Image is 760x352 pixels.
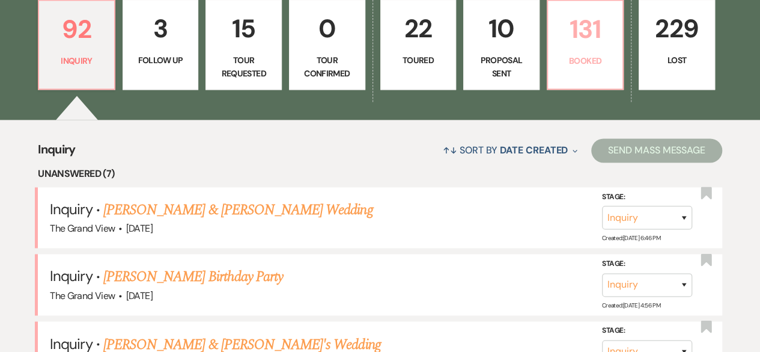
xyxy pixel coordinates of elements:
[50,200,92,218] span: Inquiry
[602,258,692,271] label: Stage:
[646,54,707,67] p: Lost
[555,9,616,49] p: 131
[471,54,532,81] p: Proposal Sent
[297,54,357,81] p: Tour Confirmed
[126,289,153,301] span: [DATE]
[38,140,76,166] span: Inquiry
[126,222,153,235] span: [DATE]
[50,267,92,285] span: Inquiry
[443,144,457,156] span: ↑↓
[388,54,449,67] p: Toured
[602,324,692,338] label: Stage:
[213,54,274,81] p: Tour Requested
[602,234,660,242] span: Created: [DATE] 6:46 PM
[103,199,372,221] a: [PERSON_NAME] & [PERSON_NAME] Wedding
[438,134,582,166] button: Sort By Date Created
[130,8,191,49] p: 3
[46,54,107,67] p: Inquiry
[471,8,532,49] p: 10
[46,9,107,49] p: 92
[50,222,115,235] span: The Grand View
[602,301,660,309] span: Created: [DATE] 4:56 PM
[213,8,274,49] p: 15
[646,8,707,49] p: 229
[297,8,357,49] p: 0
[555,54,616,67] p: Booked
[500,144,568,156] span: Date Created
[591,138,722,162] button: Send Mass Message
[388,8,449,49] p: 22
[103,266,283,288] a: [PERSON_NAME] Birthday Party
[602,191,692,204] label: Stage:
[38,166,722,182] li: Unanswered (7)
[50,289,115,301] span: The Grand View
[130,54,191,67] p: Follow Up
